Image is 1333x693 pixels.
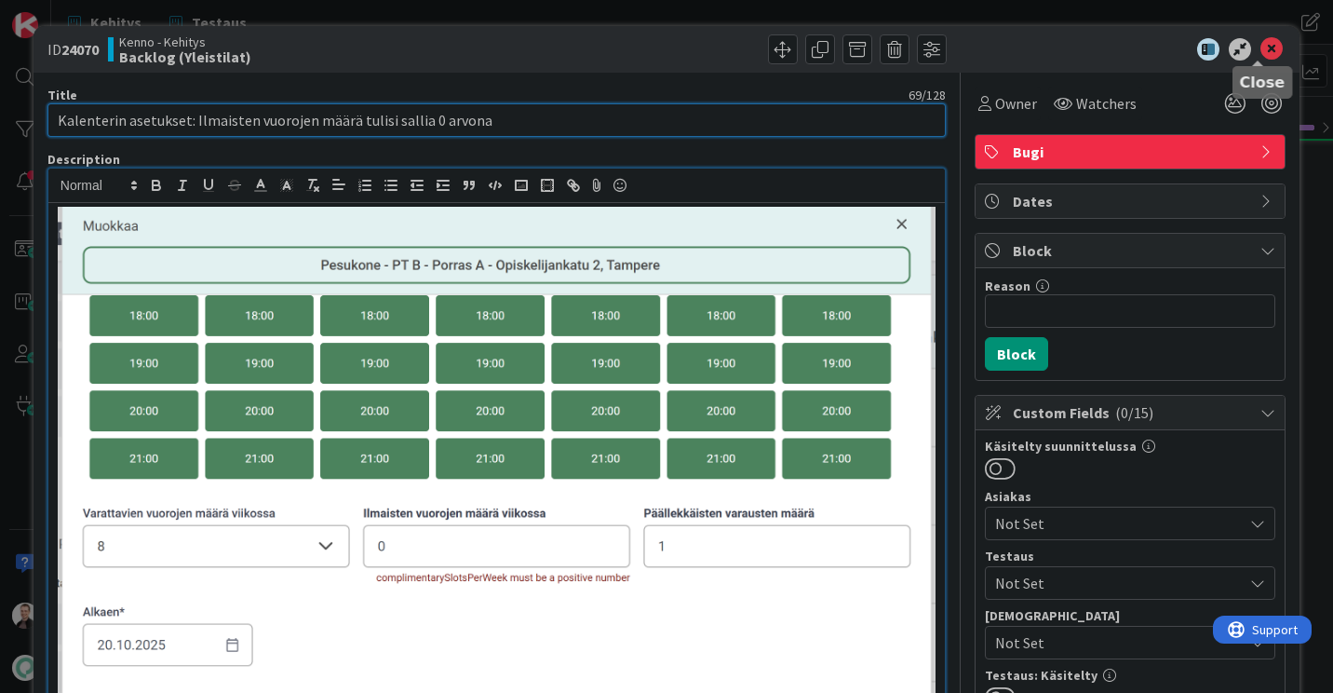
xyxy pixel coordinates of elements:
h5: Close [1240,74,1286,91]
span: Description [47,151,120,168]
div: Testaus [985,550,1275,563]
label: Reason [985,278,1030,294]
span: ID [47,38,99,61]
div: Testaus: Käsitelty [985,669,1275,682]
span: Dates [1013,190,1251,212]
label: Title [47,87,77,103]
span: Not Set [995,512,1243,535]
b: Backlog (Yleistilat) [119,49,251,64]
div: Asiakas [985,490,1275,503]
span: ( 0/15 ) [1115,403,1153,422]
span: Owner [995,92,1037,115]
button: Block [985,337,1048,371]
div: [DEMOGRAPHIC_DATA] [985,609,1275,622]
span: Watchers [1076,92,1137,115]
input: type card name here... [47,103,946,137]
span: Kenno - Kehitys [119,34,251,49]
div: 69 / 128 [83,87,946,103]
span: Custom Fields [1013,401,1251,424]
div: Käsitelty suunnittelussa [985,440,1275,453]
span: Bugi [1013,141,1251,163]
span: Support [39,3,85,25]
span: Not Set [995,632,1243,654]
span: Not Set [995,572,1243,594]
span: Block [1013,239,1251,262]
b: 24070 [61,40,99,59]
